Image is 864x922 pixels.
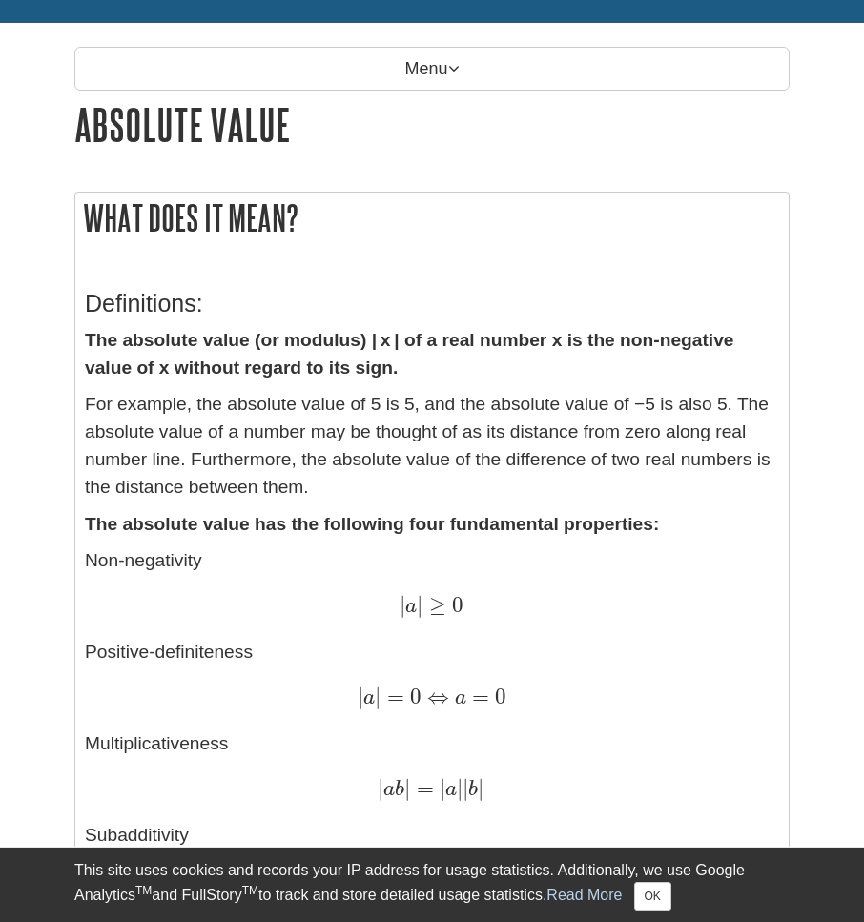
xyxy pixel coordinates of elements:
[457,775,463,801] span: |
[440,775,445,801] span: |
[375,684,381,709] span: |
[478,775,483,801] span: |
[135,884,152,897] sup: TM
[405,596,417,617] span: a
[466,684,489,709] span: =
[468,779,478,800] span: b
[489,684,506,709] span: 0
[546,887,622,903] a: Read More
[363,687,375,708] span: a
[85,391,779,501] p: For example, the absolute value of 5 is 5, and the absolute value of −5 is also 5. The absolute v...
[404,775,410,801] span: |
[449,687,466,708] span: a
[400,592,405,618] span: |
[404,684,422,709] span: 0
[85,330,734,378] strong: The absolute value (or modulus) | x | of a real number x is the non-negative value of x without r...
[422,592,445,618] span: ≥
[242,884,258,897] sup: TM
[85,290,779,318] h3: Definitions:
[634,882,671,911] button: Close
[381,684,403,709] span: =
[358,684,363,709] span: |
[395,779,404,800] span: b
[74,47,790,91] p: Menu
[383,779,395,800] span: a
[85,547,779,895] p: Non-negativity Positive-definiteness Multiplicativeness Subadditivity
[410,775,433,801] span: =
[445,779,457,800] span: a
[85,514,659,534] strong: The absolute value has the following four fundamental properties:
[422,684,449,709] span: ⇔
[417,592,422,618] span: |
[74,859,790,911] div: This site uses cookies and records your IP address for usage statistics. Additionally, we use Goo...
[74,100,790,149] h1: Absolute Value
[463,775,468,801] span: |
[75,193,789,243] h2: What does it mean?
[378,775,383,801] span: |
[446,592,463,618] span: 0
